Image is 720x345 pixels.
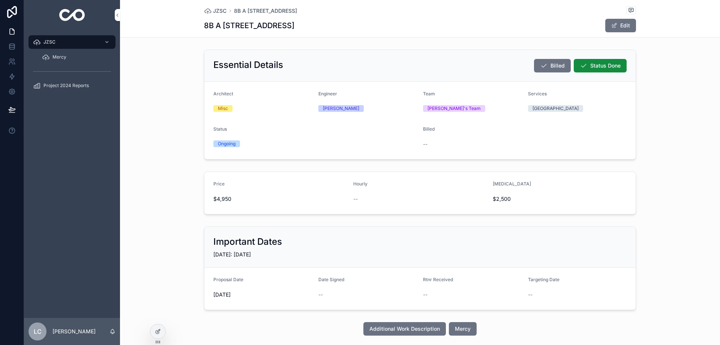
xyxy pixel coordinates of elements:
[213,91,233,96] span: Architect
[318,291,323,298] span: --
[318,277,344,282] span: Date Signed
[213,291,312,298] span: [DATE]
[534,59,571,72] button: Billed
[423,126,435,132] span: Billed
[204,7,226,15] a: JZSC
[213,59,283,71] h2: Essential Details
[213,7,226,15] span: JZSC
[52,54,66,60] span: Mercy
[423,277,453,282] span: Rtnr Received
[52,328,96,335] p: [PERSON_NAME]
[218,105,228,112] div: Misc
[213,126,227,132] span: Status
[323,105,359,112] div: [PERSON_NAME]
[353,181,367,187] span: Hourly
[318,91,337,96] span: Engineer
[532,105,579,112] div: [GEOGRAPHIC_DATA]
[213,277,243,282] span: Proposal Date
[59,9,85,21] img: App logo
[574,59,627,72] button: Status Done
[218,140,235,147] div: Ongoing
[213,236,282,248] h2: Important Dates
[493,195,592,203] span: $2,500
[204,20,294,31] h1: 8B A [STREET_ADDRESS]
[528,277,559,282] span: Targeting Date
[213,181,225,187] span: Price
[528,291,532,298] span: --
[213,195,347,203] span: $4,950
[590,62,621,69] span: Status Done
[363,322,446,336] button: Additional Work Description
[43,39,55,45] span: JZSC
[37,50,115,64] a: Mercy
[423,291,427,298] span: --
[28,35,115,49] a: JZSC
[234,7,297,15] a: 8B A [STREET_ADDRESS]
[423,140,427,148] span: --
[369,325,440,333] span: Additional Work Description
[455,325,471,333] span: Mercy
[24,30,120,102] div: scrollable content
[427,105,481,112] div: [PERSON_NAME]'s Team
[605,19,636,32] button: Edit
[449,322,477,336] button: Mercy
[423,91,435,96] span: Team
[353,195,358,203] span: --
[213,251,251,258] span: [DATE]: [DATE]
[34,327,42,336] span: LC
[550,62,565,69] span: Billed
[28,79,115,92] a: Project 2024 Reports
[528,91,547,96] span: Services
[493,181,531,187] span: [MEDICAL_DATA]
[43,83,89,89] span: Project 2024 Reports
